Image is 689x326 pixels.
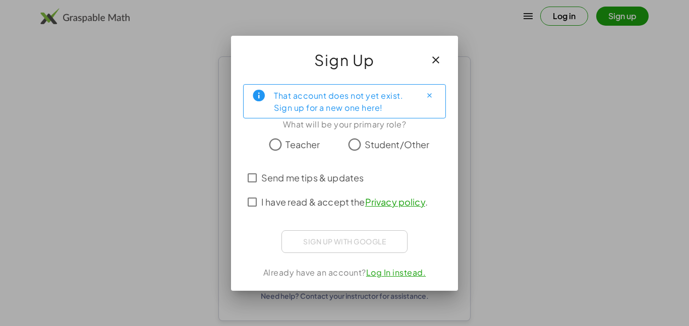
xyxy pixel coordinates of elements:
a: Privacy policy [365,196,425,208]
span: Student/Other [365,138,430,151]
a: Log In instead. [366,267,426,278]
span: Sign Up [314,48,375,72]
div: That account does not yet exist. Sign up for a new one here! [274,89,413,114]
span: I have read & accept the . [261,195,428,209]
span: Teacher [285,138,320,151]
div: Already have an account? [243,267,446,279]
div: What will be your primary role? [243,118,446,131]
span: Send me tips & updates [261,171,364,184]
button: Close [421,88,437,104]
